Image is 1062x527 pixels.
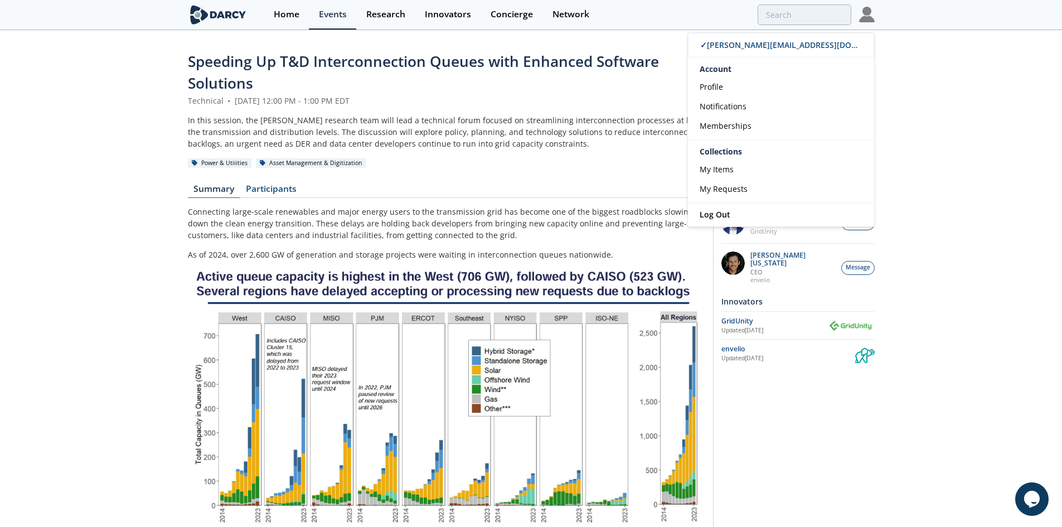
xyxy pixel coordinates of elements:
[688,203,874,226] a: Log Out
[188,158,252,168] div: Power & Utilities
[750,276,835,284] p: envelio
[721,344,855,354] div: envelio
[700,40,901,50] span: ✓ [PERSON_NAME][EMAIL_ADDRESS][DOMAIN_NAME]
[366,10,405,19] div: Research
[721,316,828,326] div: GridUnity
[688,159,874,179] a: My Items
[319,10,347,19] div: Events
[274,10,299,19] div: Home
[240,185,303,198] a: Participants
[721,292,875,311] div: Innovators
[700,81,723,92] span: Profile
[721,252,745,275] img: 1b183925-147f-4a47-82c9-16eeeed5003c
[688,96,874,116] a: Notifications
[841,261,875,275] button: Message
[425,10,471,19] div: Innovators
[828,318,875,332] img: GridUnity
[700,164,734,175] span: My Items
[758,4,851,25] input: Advanced Search
[491,10,533,19] div: Concierge
[188,249,705,260] p: As of 2024, over 2,600 GW of generation and storage projects were waiting in interconnection queu...
[188,51,659,93] span: Speeding Up T&D Interconnection Queues with Enhanced Software Solutions
[846,263,870,272] span: Message
[750,228,806,235] p: GridUnity
[1015,482,1051,516] iframe: chat widget
[688,57,874,77] div: Account
[721,326,828,335] div: Updated [DATE]
[721,354,855,363] div: Updated [DATE]
[188,114,705,149] div: In this session, the [PERSON_NAME] research team will lead a technical forum focused on streamlin...
[688,116,874,136] a: Memberships
[700,209,730,220] span: Log Out
[256,158,366,168] div: Asset Management & Digitization
[688,179,874,199] a: My Requests
[188,206,705,241] p: Connecting large-scale renewables and major energy users to the transmission grid has become one ...
[688,77,874,96] a: Profile
[700,120,751,131] span: Memberships
[226,95,232,106] span: •
[688,144,874,159] div: Collections
[700,101,746,112] span: Notifications
[688,33,874,57] a: ✓[PERSON_NAME][EMAIL_ADDRESS][DOMAIN_NAME]
[188,5,249,25] img: logo-wide.svg
[750,268,835,276] p: CEO
[552,10,589,19] div: Network
[855,344,875,363] img: envelio
[188,185,240,198] a: Summary
[721,316,875,335] a: GridUnity Updated[DATE] GridUnity
[700,183,748,194] span: My Requests
[188,95,705,107] div: Technical [DATE] 12:00 PM - 1:00 PM EDT
[859,7,875,22] img: Profile
[721,344,875,363] a: envelio Updated[DATE] envelio
[750,252,835,267] p: [PERSON_NAME][US_STATE]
